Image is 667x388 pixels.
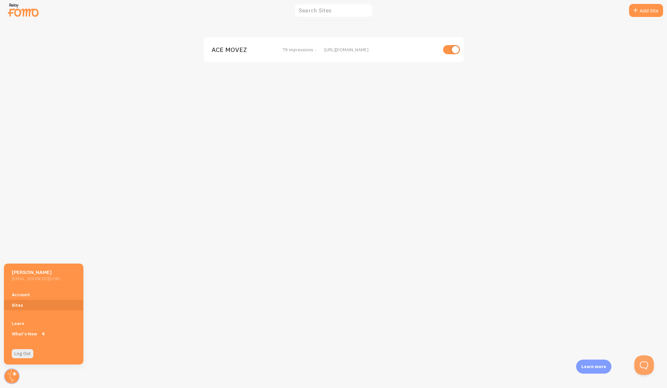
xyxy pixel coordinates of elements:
[4,289,83,300] a: Account
[12,269,62,276] h5: [PERSON_NAME]
[324,47,437,53] div: [URL][DOMAIN_NAME]
[4,329,83,339] a: What's New
[7,2,40,18] img: fomo-relay-logo-orange.svg
[40,331,46,337] span: 4
[282,47,316,53] span: 79 Impressions -
[4,318,83,329] a: Learn
[12,276,62,282] h5: [EMAIL_ADDRESS][DOMAIN_NAME]
[212,47,264,53] span: ACE MOVEZ
[634,355,654,375] iframe: Help Scout Beacon - Open
[12,349,33,358] a: Log Out
[581,364,606,370] p: Learn more
[576,360,611,374] div: Learn more
[4,300,83,310] a: Sites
